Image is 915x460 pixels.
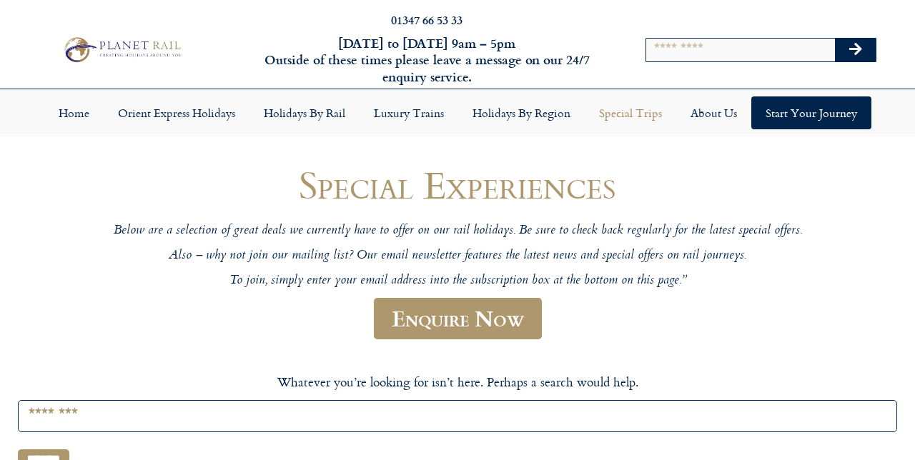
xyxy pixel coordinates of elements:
a: Orient Express Holidays [104,96,249,129]
a: About Us [676,96,751,129]
a: Home [44,96,104,129]
h6: [DATE] to [DATE] 9am – 5pm Outside of these times please leave a message on our 24/7 enquiry serv... [247,35,606,85]
a: Enquire Now [374,298,542,340]
p: Below are a selection of great deals we currently have to offer on our rail holidays. Be sure to ... [29,223,886,239]
nav: Menu [7,96,908,129]
button: Search [835,39,876,61]
p: Also – why not join our mailing list? Our email newsletter features the latest news and special o... [29,248,886,264]
p: Whatever you’re looking for isn’t here. Perhaps a search would help. [18,373,897,391]
a: Holidays by Rail [249,96,360,129]
a: Holidays by Region [458,96,585,129]
a: 01347 66 53 33 [391,11,463,28]
img: Planet Rail Train Holidays Logo [59,34,184,65]
a: Luxury Trains [360,96,458,129]
a: Special Trips [585,96,676,129]
a: Start your Journey [751,96,871,129]
h1: Special Experiences [29,164,886,206]
p: To join, simply enter your email address into the subscription box at the bottom on this page.” [29,273,886,289]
